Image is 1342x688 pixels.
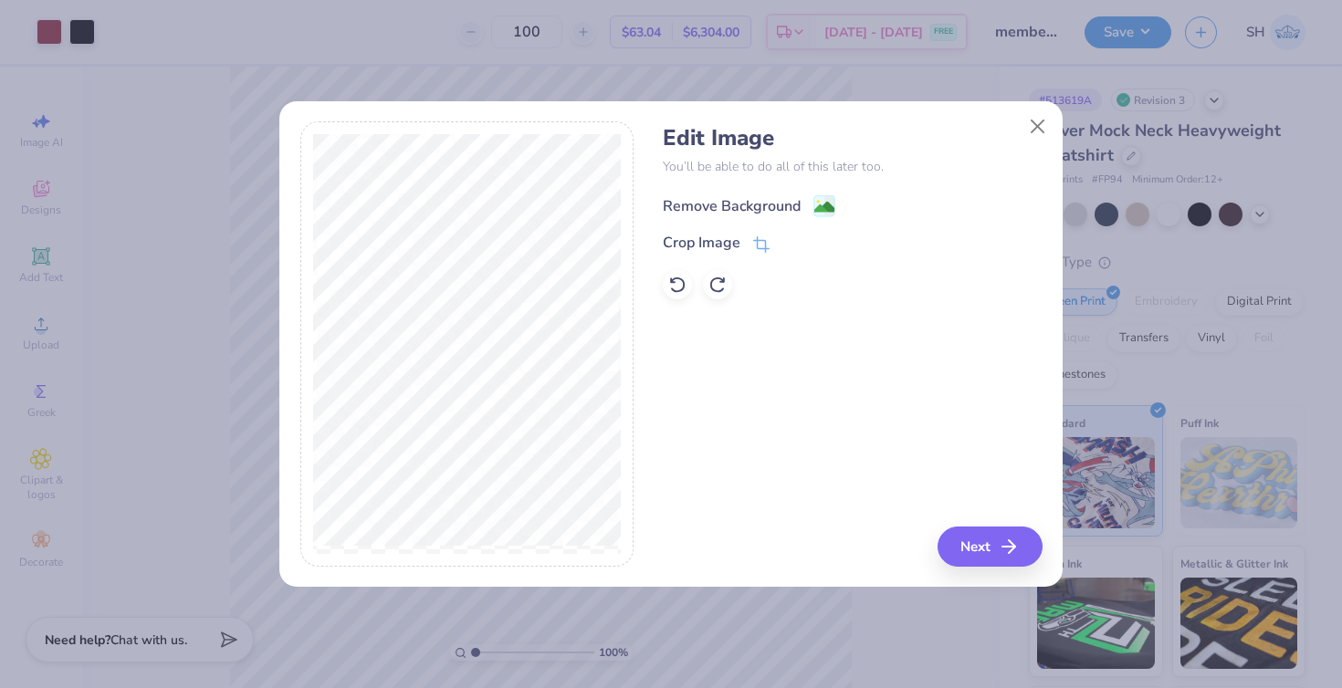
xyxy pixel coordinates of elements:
h4: Edit Image [663,125,1042,151]
div: Crop Image [663,232,740,254]
button: Next [938,526,1043,567]
div: Remove Background [663,195,801,217]
button: Close [1021,109,1055,143]
p: You’ll be able to do all of this later too. [663,157,1042,176]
